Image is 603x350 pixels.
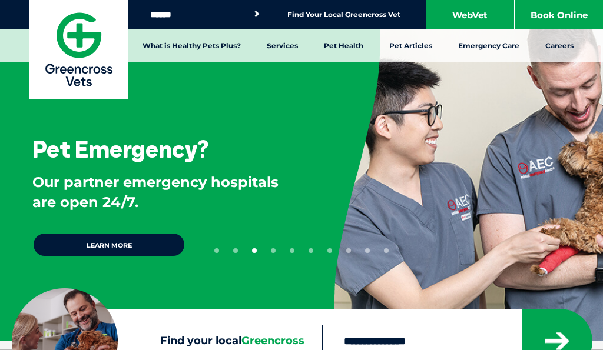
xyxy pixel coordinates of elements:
[254,29,311,62] a: Services
[233,248,238,253] button: 2 of 10
[32,232,185,257] a: Learn more
[309,248,313,253] button: 6 of 10
[384,248,389,253] button: 10 of 10
[290,248,294,253] button: 5 of 10
[32,172,296,212] p: Our partner emergency hospitals are open 24/7.
[241,334,304,347] span: Greencross
[376,29,445,62] a: Pet Articles
[12,335,322,348] label: Find your local
[32,137,209,161] h3: Pet Emergency?
[214,248,219,253] button: 1 of 10
[532,29,587,62] a: Careers
[365,248,370,253] button: 9 of 10
[287,10,400,19] a: Find Your Local Greencross Vet
[252,248,257,253] button: 3 of 10
[130,29,254,62] a: What is Healthy Pets Plus?
[346,248,351,253] button: 8 of 10
[271,248,276,253] button: 4 of 10
[311,29,376,62] a: Pet Health
[445,29,532,62] a: Emergency Care
[251,8,263,20] button: Search
[327,248,332,253] button: 7 of 10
